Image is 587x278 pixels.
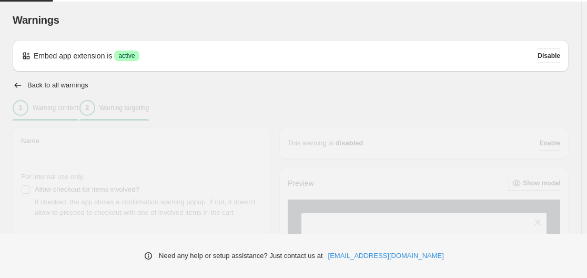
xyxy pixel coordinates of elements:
[328,251,444,261] a: [EMAIL_ADDRESS][DOMAIN_NAME]
[118,52,135,60] span: active
[27,81,88,90] h2: Back to all warnings
[538,48,560,63] button: Disable
[538,52,560,60] span: Disable
[13,14,59,26] span: Warnings
[34,51,112,61] p: Embed app extension is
